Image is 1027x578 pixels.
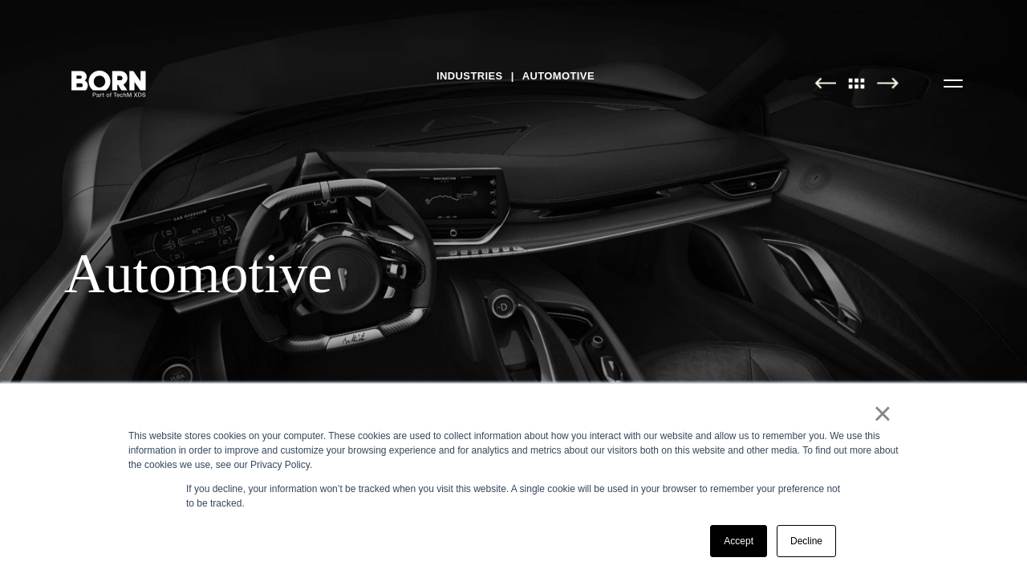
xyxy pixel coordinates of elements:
[934,66,972,100] button: Open
[840,77,874,89] img: All Pages
[64,241,963,307] div: Automotive
[873,406,892,421] a: ×
[436,64,503,88] a: Industries
[814,77,836,89] img: Previous Page
[128,429,899,472] div: This website stores cookies on your computer. These cookies are used to collect information about...
[877,77,899,89] img: Next Page
[777,525,836,557] a: Decline
[186,482,841,511] p: If you decline, your information won’t be tracked when you visit this website. A single cookie wi...
[522,64,595,88] a: Automotive
[710,525,767,557] a: Accept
